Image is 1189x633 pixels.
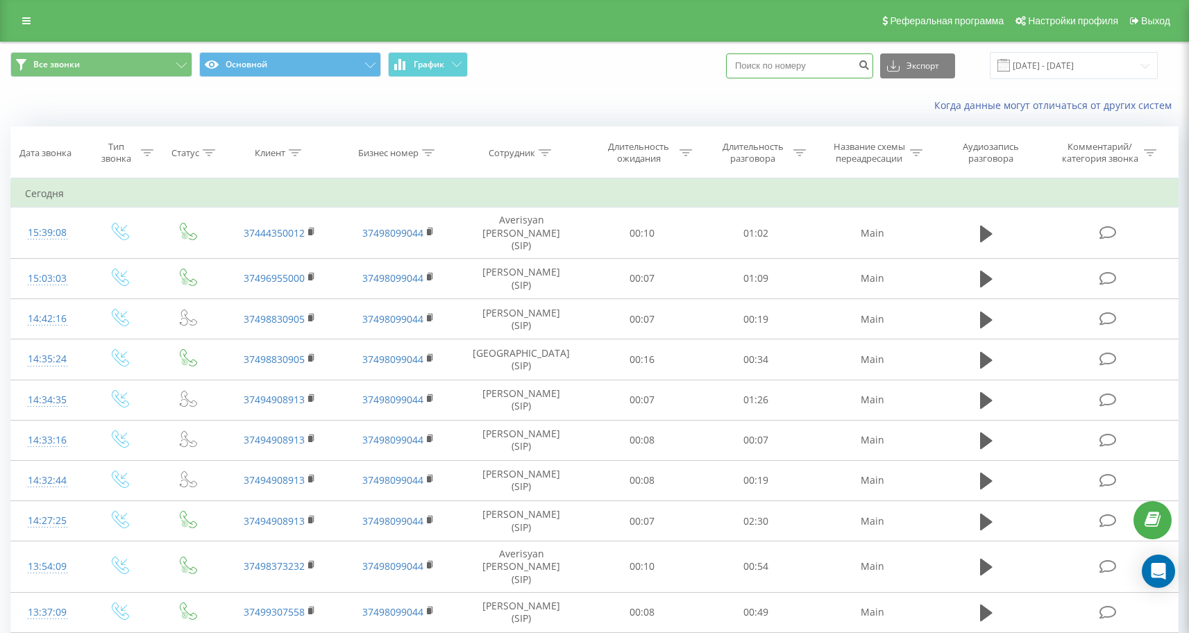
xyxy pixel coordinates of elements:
td: 01:26 [699,380,813,420]
a: 37496955000 [244,271,305,285]
span: Все звонки [33,59,80,70]
a: 37444350012 [244,226,305,239]
button: Экспорт [880,53,955,78]
a: 37498373232 [244,559,305,573]
td: Main [813,501,931,541]
td: 00:07 [585,258,699,298]
td: Averisyan [PERSON_NAME] (SIP) [457,208,585,259]
div: Название схемы переадресации [832,141,906,164]
div: 14:32:44 [25,467,70,494]
div: 13:54:09 [25,553,70,580]
a: 37498830905 [244,312,305,326]
div: 15:03:03 [25,265,70,292]
td: 00:07 [585,501,699,541]
div: Аудиозапись разговора [946,141,1036,164]
td: Main [813,380,931,420]
td: 00:49 [699,592,813,632]
td: [PERSON_NAME] (SIP) [457,501,585,541]
td: 01:02 [699,208,813,259]
td: [PERSON_NAME] (SIP) [457,420,585,460]
a: 37498099044 [362,226,423,239]
td: 00:19 [699,299,813,339]
button: Все звонки [10,52,192,77]
td: 00:16 [585,339,699,380]
td: 02:30 [699,501,813,541]
a: 37498099044 [362,271,423,285]
a: 37494908913 [244,433,305,446]
td: [PERSON_NAME] (SIP) [457,299,585,339]
span: Реферальная программа [890,15,1004,26]
td: 00:07 [585,380,699,420]
td: [GEOGRAPHIC_DATA] (SIP) [457,339,585,380]
span: Выход [1141,15,1170,26]
a: 37498099044 [362,605,423,618]
button: Основной [199,52,381,77]
td: [PERSON_NAME] (SIP) [457,592,585,632]
div: 13:37:09 [25,599,70,626]
td: 00:07 [699,420,813,460]
td: [PERSON_NAME] (SIP) [457,380,585,420]
div: 14:42:16 [25,305,70,332]
div: Длительность ожидания [602,141,676,164]
div: Статус [171,147,199,159]
td: Main [813,592,931,632]
td: Main [813,339,931,380]
div: Бизнес номер [358,147,419,159]
span: Настройки профиля [1028,15,1118,26]
a: 37499307558 [244,605,305,618]
td: Main [813,299,931,339]
td: Main [813,258,931,298]
td: 00:10 [585,541,699,593]
td: [PERSON_NAME] (SIP) [457,460,585,500]
a: 37494908913 [244,473,305,487]
div: Open Intercom Messenger [1142,555,1175,588]
span: График [414,60,444,69]
td: 01:09 [699,258,813,298]
td: Averisyan [PERSON_NAME] (SIP) [457,541,585,593]
td: 00:34 [699,339,813,380]
div: Дата звонка [19,147,71,159]
a: 37494908913 [244,514,305,527]
a: 37498099044 [362,312,423,326]
div: 14:33:16 [25,427,70,454]
td: 00:10 [585,208,699,259]
td: Main [813,541,931,593]
div: 14:27:25 [25,507,70,534]
div: 14:34:35 [25,387,70,414]
td: Main [813,208,931,259]
a: 37498099044 [362,473,423,487]
a: 37498099044 [362,353,423,366]
div: Клиент [255,147,285,159]
button: График [388,52,468,77]
div: Комментарий/категория звонка [1059,141,1140,164]
a: 37498099044 [362,433,423,446]
td: 00:19 [699,460,813,500]
div: 14:35:24 [25,346,70,373]
td: Сегодня [11,180,1179,208]
a: 37498099044 [362,514,423,527]
div: 15:39:08 [25,219,70,246]
div: Тип звонка [96,141,137,164]
a: 37498830905 [244,353,305,366]
a: 37498099044 [362,393,423,406]
a: Когда данные могут отличаться от других систем [934,99,1179,112]
input: Поиск по номеру [726,53,873,78]
td: 00:07 [585,299,699,339]
td: 00:54 [699,541,813,593]
div: Длительность разговора [716,141,790,164]
a: 37498099044 [362,559,423,573]
td: 00:08 [585,592,699,632]
td: 00:08 [585,420,699,460]
td: Main [813,460,931,500]
div: Сотрудник [489,147,535,159]
td: [PERSON_NAME] (SIP) [457,258,585,298]
td: 00:08 [585,460,699,500]
td: Main [813,420,931,460]
a: 37494908913 [244,393,305,406]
